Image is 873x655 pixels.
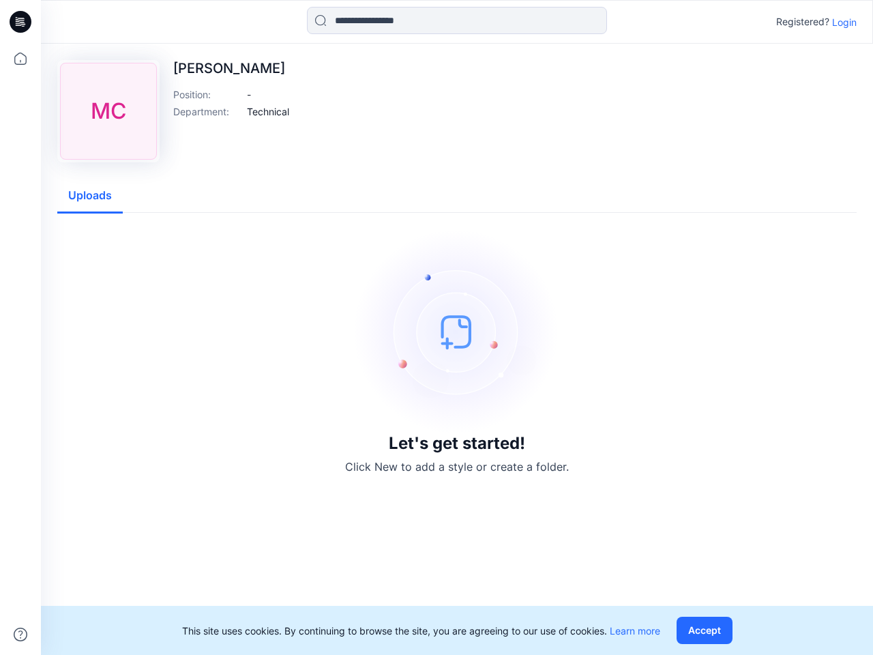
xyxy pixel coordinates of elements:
p: Position : [173,87,241,102]
p: Department : [173,104,241,119]
p: This site uses cookies. By continuing to browse the site, you are agreeing to our use of cookies. [182,624,660,638]
img: empty-state-image.svg [355,229,559,434]
p: [PERSON_NAME] [173,60,289,76]
p: Registered? [776,14,829,30]
button: Accept [677,617,733,644]
p: Technical [247,104,289,119]
button: Uploads [57,179,123,214]
p: - [247,87,251,102]
a: Learn more [610,625,660,637]
div: MC [60,63,157,160]
h3: Let's get started! [389,434,525,453]
p: Login [832,15,857,29]
p: Click New to add a style or create a folder. [345,458,569,475]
